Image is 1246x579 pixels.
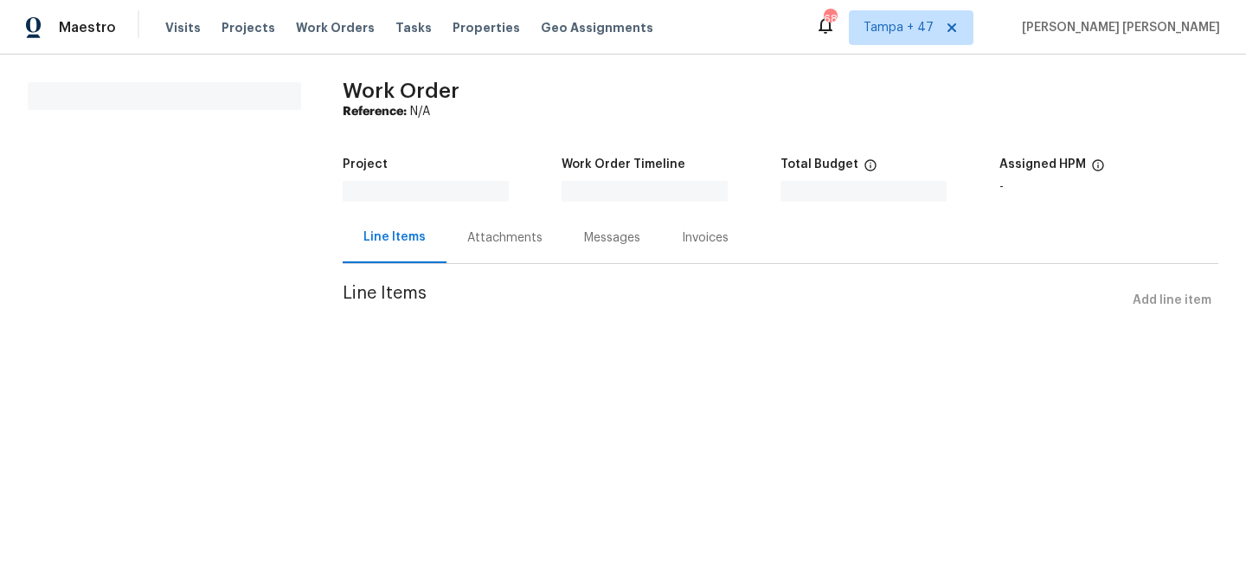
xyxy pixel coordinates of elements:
div: Messages [584,229,640,247]
span: Tampa + 47 [864,19,934,36]
b: Reference: [343,106,407,118]
div: N/A [343,103,1218,120]
span: Work Orders [296,19,375,36]
div: Invoices [682,229,729,247]
span: Tasks [395,22,432,34]
h5: Assigned HPM [999,158,1086,170]
span: [PERSON_NAME] [PERSON_NAME] [1015,19,1220,36]
div: - [999,181,1218,193]
h5: Project [343,158,388,170]
h5: Work Order Timeline [562,158,685,170]
span: Line Items [343,285,1126,317]
div: Line Items [363,228,426,246]
div: 680 [824,10,836,28]
span: Geo Assignments [541,19,653,36]
span: Visits [165,19,201,36]
span: Work Order [343,80,459,101]
span: The hpm assigned to this work order. [1091,158,1105,181]
h5: Total Budget [780,158,858,170]
span: Projects [222,19,275,36]
div: Attachments [467,229,543,247]
span: Maestro [59,19,116,36]
span: The total cost of line items that have been proposed by Opendoor. This sum includes line items th... [864,158,877,181]
span: Properties [453,19,520,36]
